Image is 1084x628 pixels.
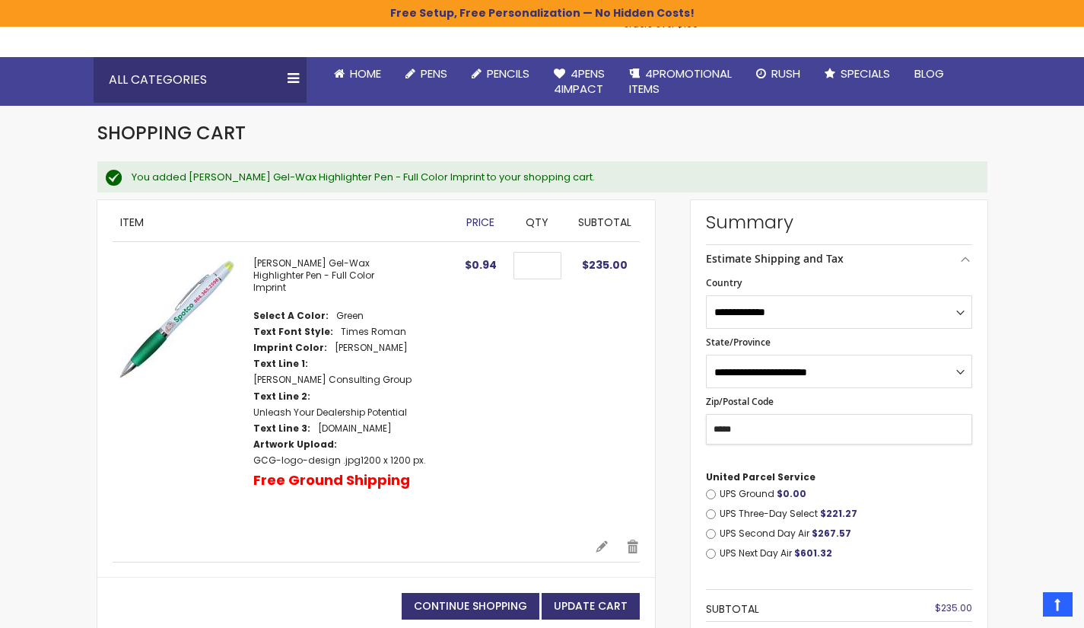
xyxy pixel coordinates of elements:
[706,276,742,289] span: Country
[578,215,631,230] span: Subtotal
[253,326,333,338] dt: Text Font Style
[466,215,494,230] span: Price
[771,65,800,81] span: Rush
[794,547,832,559] span: $601.32
[720,508,972,520] label: UPS Three-Day Select
[820,507,857,520] span: $221.27
[812,57,902,91] a: Specials
[253,257,374,294] a: [PERSON_NAME] Gel-Wax Highlighter Pen - Full Color Imprint
[744,57,812,91] a: Rush
[902,57,956,91] a: Blog
[341,326,406,338] dd: Times Roman
[94,57,307,103] div: All Categories
[554,598,628,614] span: Update Cart
[253,438,337,451] dt: Artwork Upload
[617,57,744,107] a: 4PROMOTIONALITEMS
[253,310,329,322] dt: Select A Color
[487,65,529,81] span: Pencils
[706,336,771,349] span: State/Province
[542,593,640,620] button: Update Cart
[253,342,327,354] dt: Imprint Color
[253,422,310,435] dt: Text Line 3
[253,391,310,403] dt: Text Line 2
[97,120,246,145] span: Shopping Cart
[318,422,392,435] dd: [DOMAIN_NAME]
[812,527,851,540] span: $267.57
[935,601,972,614] span: $235.00
[421,65,447,81] span: Pens
[720,528,972,540] label: UPS Second Day Air
[582,257,628,273] span: $235.00
[720,488,972,500] label: UPS Ground
[113,257,238,383] img: Brooke Pen Gel-Wax Highlighter Combo - Full Color-Green
[542,57,617,107] a: 4Pens4impact
[120,215,144,230] span: Item
[1043,592,1073,617] a: Top
[459,57,542,91] a: Pencils
[253,358,308,370] dt: Text Line 1
[629,65,732,97] span: 4PROMOTIONAL ITEMS
[322,57,393,91] a: Home
[706,470,815,483] span: United Parcel Service
[706,251,844,266] strong: Estimate Shipping and Tax
[113,257,253,524] a: Brooke Pen Gel-Wax Highlighter Combo - Full Color-Green
[554,65,605,97] span: 4Pens 4impact
[132,171,972,184] div: You added [PERSON_NAME] Gel-Wax Highlighter Pen - Full Color Imprint to your shopping cart.
[350,65,381,81] span: Home
[253,374,412,386] dd: [PERSON_NAME] Consulting Group
[335,342,408,354] dd: [PERSON_NAME]
[706,598,883,621] th: Subtotal
[402,593,539,620] a: Continue Shopping
[253,454,426,467] dd: 1200 x 1200 px.
[253,471,410,489] p: Free Ground Shipping
[253,454,361,467] a: GCG-logo-design .jpg
[253,406,407,419] dd: Unleash Your Dealership Potential
[777,487,806,500] span: $0.00
[720,547,972,559] label: UPS Next Day Air
[706,210,972,234] strong: Summary
[336,310,364,322] dd: Green
[393,57,459,91] a: Pens
[465,257,497,273] span: $0.94
[841,65,890,81] span: Specials
[526,215,548,230] span: Qty
[706,395,774,408] span: Zip/Postal Code
[414,598,527,614] span: Continue Shopping
[914,65,944,81] span: Blog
